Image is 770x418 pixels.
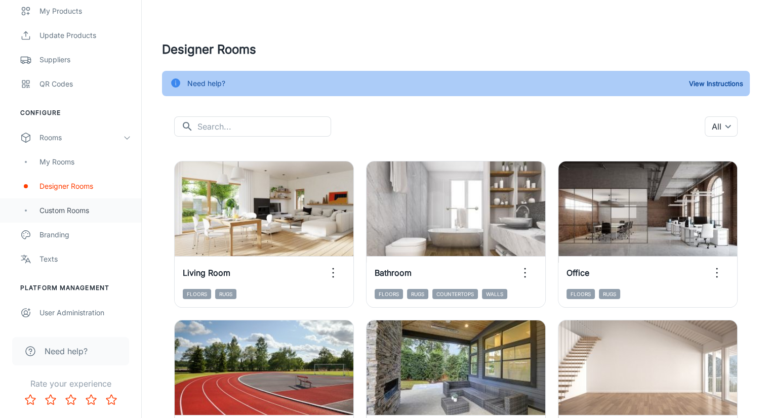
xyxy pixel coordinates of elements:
div: My Products [39,6,131,17]
div: User Administration [39,307,131,318]
button: Rate 5 star [101,390,121,410]
div: Texts [39,254,131,265]
p: Rate your experience [8,378,133,390]
div: Need help? [187,74,225,93]
span: Floors [566,289,595,299]
h6: Living Room [183,267,230,279]
span: Countertops [432,289,478,299]
button: Rate 2 star [40,390,61,410]
div: Custom Rooms [39,205,131,216]
div: QR Codes [39,78,131,90]
div: Rooms [39,132,123,143]
span: Need help? [45,345,88,357]
button: Rate 3 star [61,390,81,410]
button: Rate 4 star [81,390,101,410]
div: Branding [39,229,131,240]
button: Rate 1 star [20,390,40,410]
span: Floors [375,289,403,299]
div: Suppliers [39,54,131,65]
span: Rugs [215,289,236,299]
span: Walls [482,289,507,299]
div: My Rooms [39,156,131,168]
div: Update Products [39,30,131,41]
h6: Office [566,267,589,279]
input: Search... [197,116,331,137]
span: Rugs [407,289,428,299]
div: Designer Rooms [39,181,131,192]
span: Rugs [599,289,620,299]
h6: Bathroom [375,267,412,279]
span: Floors [183,289,211,299]
button: View Instructions [686,76,746,91]
div: All [705,116,738,137]
h4: Designer Rooms [162,40,750,59]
